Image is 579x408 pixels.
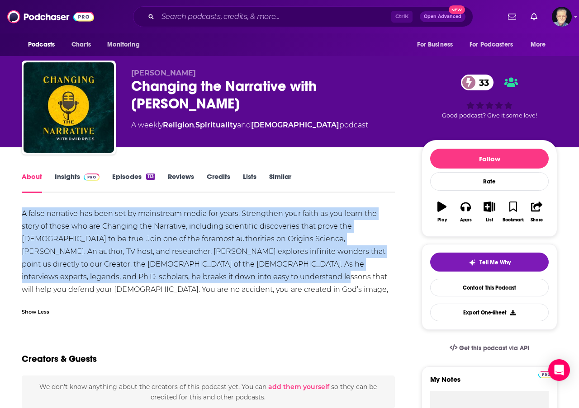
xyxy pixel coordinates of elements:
[146,174,155,180] div: 113
[101,36,151,53] button: open menu
[459,344,529,352] span: Get this podcast via API
[430,172,549,191] div: Rate
[461,75,494,90] a: 33
[454,196,477,228] button: Apps
[524,36,557,53] button: open menu
[430,196,454,228] button: Play
[237,121,251,129] span: and
[552,7,572,27] span: Logged in as JonesLiterary
[430,149,549,169] button: Follow
[194,121,195,129] span: ,
[422,69,557,125] div: 33Good podcast? Give it some love!
[504,9,520,24] a: Show notifications dropdown
[39,383,377,401] span: We don't know anything about the creators of this podcast yet . You can so they can be credited f...
[168,172,194,193] a: Reviews
[420,11,465,22] button: Open AdvancedNew
[411,36,464,53] button: open menu
[538,371,554,378] img: Podchaser Pro
[207,172,230,193] a: Credits
[22,207,395,309] div: A false narrative has been set by mainstream media for years. Strengthen your faith as you learn ...
[470,75,494,90] span: 33
[552,7,572,27] button: Show profile menu
[251,121,339,129] a: [DEMOGRAPHIC_DATA]
[22,36,66,53] button: open menu
[478,196,501,228] button: List
[391,11,413,23] span: Ctrl K
[195,121,237,129] a: Spirituality
[460,217,472,223] div: Apps
[437,217,447,223] div: Play
[442,112,537,119] span: Good podcast? Give it some love!
[7,8,94,25] img: Podchaser - Follow, Share and Rate Podcasts
[269,172,291,193] a: Similar
[71,38,91,51] span: Charts
[501,196,525,228] button: Bookmark
[503,217,524,223] div: Bookmark
[22,353,97,365] h2: Creators & Guests
[28,38,55,51] span: Podcasts
[131,120,368,131] div: A weekly podcast
[430,304,549,321] button: Export One-Sheet
[479,259,511,266] span: Tell Me Why
[430,253,549,272] button: tell me why sparkleTell Me Why
[158,9,391,24] input: Search podcasts, credits, & more...
[417,38,453,51] span: For Business
[24,62,114,153] img: Changing the Narrative with David Rives
[527,9,541,24] a: Show notifications dropdown
[133,6,473,27] div: Search podcasts, credits, & more...
[469,259,476,266] img: tell me why sparkle
[470,38,513,51] span: For Podcasters
[442,337,536,359] a: Get this podcast via API
[430,279,549,296] a: Contact This Podcast
[464,36,526,53] button: open menu
[525,196,549,228] button: Share
[131,69,196,77] span: [PERSON_NAME]
[531,38,546,51] span: More
[22,172,42,193] a: About
[268,383,329,390] button: add them yourself
[163,121,194,129] a: Religion
[531,217,543,223] div: Share
[107,38,139,51] span: Monitoring
[112,172,155,193] a: Episodes113
[449,5,465,14] span: New
[66,36,96,53] a: Charts
[430,375,549,391] label: My Notes
[538,370,554,378] a: Pro website
[548,359,570,381] div: Open Intercom Messenger
[84,174,100,181] img: Podchaser Pro
[55,172,100,193] a: InsightsPodchaser Pro
[552,7,572,27] img: User Profile
[486,217,493,223] div: List
[243,172,256,193] a: Lists
[424,14,461,19] span: Open Advanced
